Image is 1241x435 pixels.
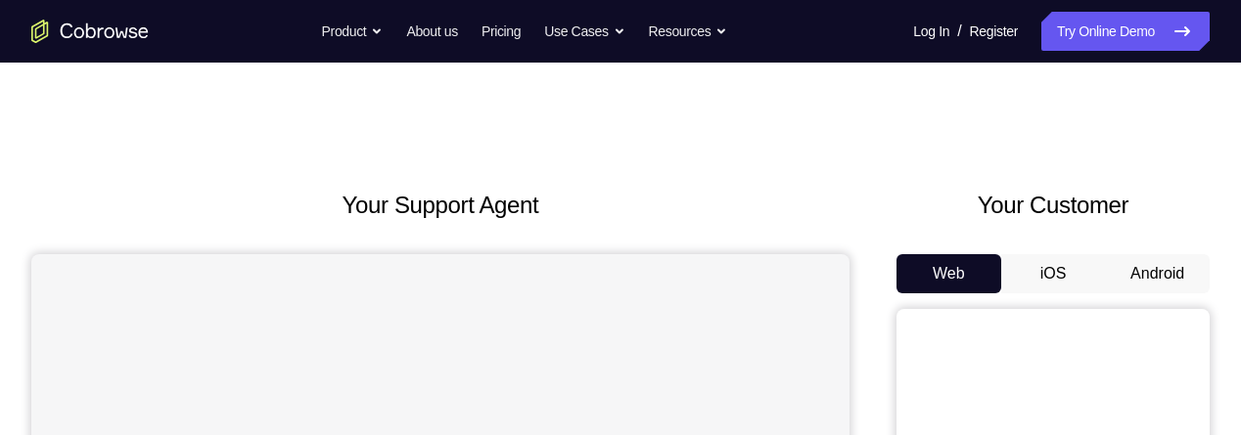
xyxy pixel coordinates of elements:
button: Product [322,12,384,51]
button: iOS [1001,254,1106,293]
button: Android [1105,254,1210,293]
button: Use Cases [544,12,624,51]
a: Go to the home page [31,20,149,43]
a: Try Online Demo [1041,12,1210,51]
button: Web [896,254,1001,293]
a: Register [970,12,1018,51]
h2: Your Support Agent [31,188,850,223]
span: / [957,20,961,43]
h2: Your Customer [896,188,1210,223]
a: Pricing [482,12,521,51]
button: Resources [649,12,728,51]
a: About us [406,12,457,51]
a: Log In [913,12,949,51]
